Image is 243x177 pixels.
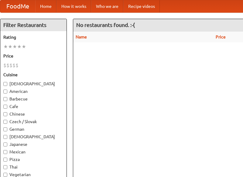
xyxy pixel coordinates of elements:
input: Barbecue [3,97,7,101]
label: American [3,88,63,94]
a: How it works [56,0,91,12]
li: ★ [22,43,26,50]
h5: Price [3,53,63,59]
h4: Filter Restaurants [0,19,67,31]
label: German [3,126,63,132]
a: Name [76,34,87,39]
li: ★ [8,43,12,50]
input: Pizza [3,158,7,162]
label: Czech / Slovak [3,119,63,125]
li: $ [9,62,12,69]
label: Pizza [3,156,63,162]
label: Thai [3,164,63,170]
a: Recipe videos [123,0,160,12]
input: [DEMOGRAPHIC_DATA] [3,82,7,86]
li: $ [15,62,19,69]
label: [DEMOGRAPHIC_DATA] [3,134,63,140]
input: Chinese [3,112,7,116]
li: $ [12,62,15,69]
label: Mexican [3,149,63,155]
label: Japanese [3,141,63,147]
input: Cafe [3,105,7,109]
a: Price [216,34,226,39]
label: [DEMOGRAPHIC_DATA] [3,81,63,87]
li: ★ [3,43,8,50]
input: Czech / Slovak [3,120,7,124]
h5: Rating [3,34,63,40]
li: ★ [12,43,17,50]
input: American [3,90,7,93]
li: $ [6,62,9,69]
a: Home [35,0,56,12]
label: Barbecue [3,96,63,102]
a: FoodMe [0,0,35,12]
input: [DEMOGRAPHIC_DATA] [3,135,7,139]
input: Thai [3,165,7,169]
label: Chinese [3,111,63,117]
a: Who we are [91,0,123,12]
label: Cafe [3,103,63,110]
input: Vegetarian [3,173,7,177]
ng-pluralize: No restaurants found. :-( [76,22,135,28]
input: Japanese [3,143,7,146]
li: ★ [17,43,22,50]
input: German [3,127,7,131]
li: $ [3,62,6,69]
input: Mexican [3,150,7,154]
h5: Cuisine [3,72,63,78]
